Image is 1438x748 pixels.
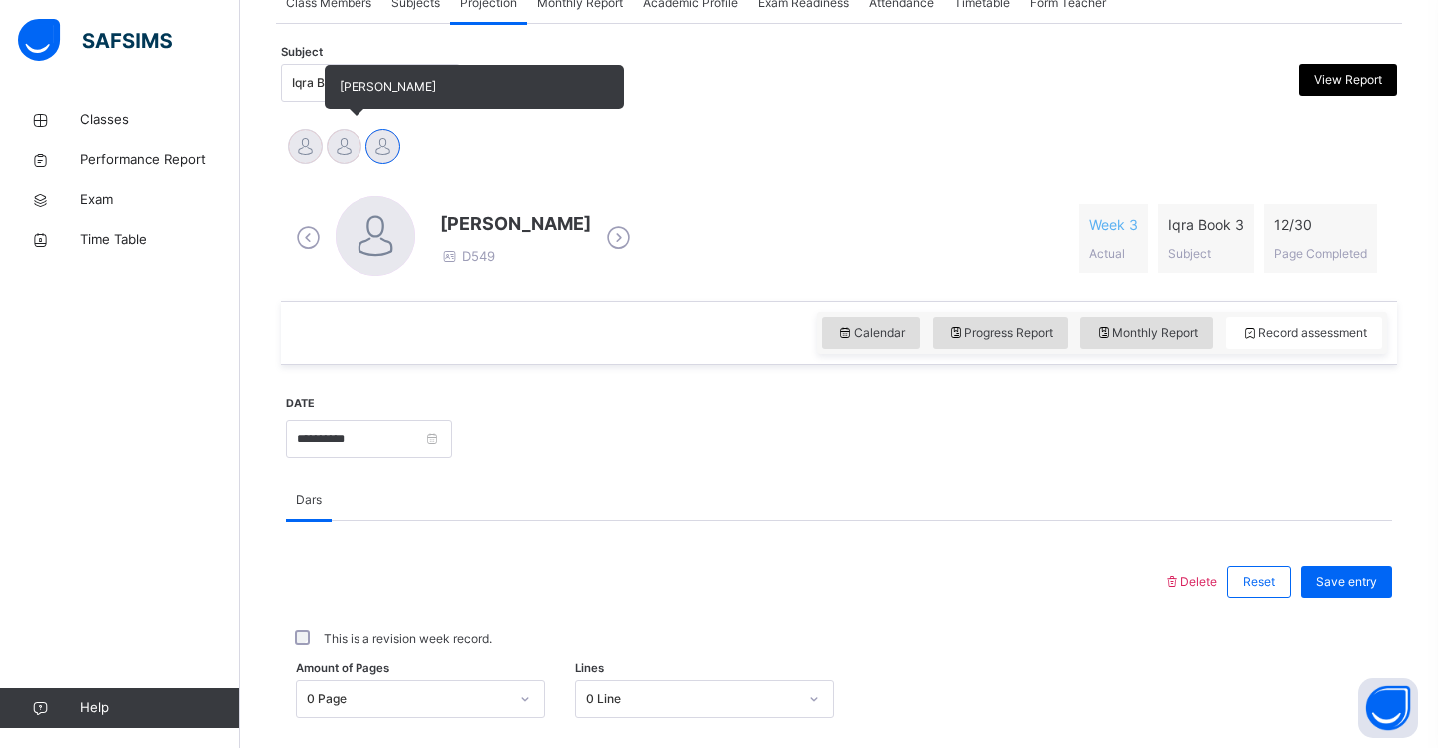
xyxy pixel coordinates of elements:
[80,190,240,210] span: Exam
[1163,574,1217,589] span: Delete
[1089,214,1138,235] span: Week 3
[296,491,322,509] span: Dars
[1358,678,1418,738] button: Open asap
[286,396,315,412] label: Date
[1241,324,1367,342] span: Record assessment
[1274,214,1367,235] span: 12 / 30
[837,324,905,342] span: Calendar
[80,698,239,718] span: Help
[324,630,492,648] label: This is a revision week record.
[296,660,389,677] span: Amount of Pages
[281,44,323,61] span: Subject
[440,248,495,264] span: D549
[440,210,591,237] span: [PERSON_NAME]
[1168,246,1211,261] span: Subject
[18,19,172,61] img: safsims
[340,79,436,94] span: [PERSON_NAME]
[307,690,508,708] div: 0 Page
[1243,573,1275,591] span: Reset
[1095,324,1198,342] span: Monthly Report
[948,324,1054,342] span: Progress Report
[80,230,240,250] span: Time Table
[575,660,604,677] span: Lines
[1314,71,1382,89] span: View Report
[1168,214,1244,235] span: Iqra Book 3
[586,690,798,708] div: 0 Line
[80,150,240,170] span: Performance Report
[1089,246,1125,261] span: Actual
[1316,573,1377,591] span: Save entry
[1274,246,1367,261] span: Page Completed
[80,110,240,130] span: Classes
